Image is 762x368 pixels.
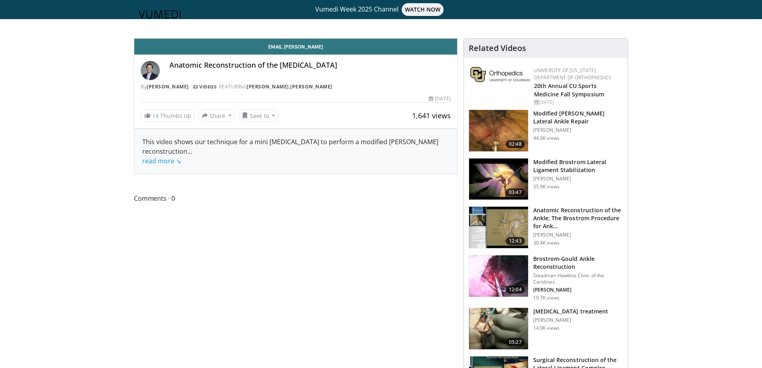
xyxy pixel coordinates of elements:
span: 02:48 [506,140,525,148]
h3: Brostrom-Gould Ankle Reconstruction [533,255,623,271]
p: [PERSON_NAME] [533,176,623,182]
h3: [MEDICAL_DATA] treatment [533,307,608,315]
a: [PERSON_NAME] [247,83,289,90]
a: 14 Thumbs Up [141,110,195,122]
p: [PERSON_NAME] [533,232,623,238]
p: 30.4K views [533,240,560,246]
h3: Anatomic Reconstruction of the Ankle: The Brostrom Procedure for Ankle Instability [533,206,623,230]
a: 03:47 Modified Brostrom Lateral Ligament Stabilization [PERSON_NAME] 35.9K views [469,158,623,200]
img: 355603a8-37da-49b6-856f-e00d7e9307d3.png.150x105_q85_autocrop_double_scale_upscale_version-0.2.png [470,67,530,82]
span: 12:04 [506,286,525,294]
a: [PERSON_NAME] [290,83,332,90]
h3: Modified Brostrom Lateral Ligament Stabilization [533,158,623,174]
p: 35.9K views [533,184,560,190]
p: 14.9K views [533,325,560,331]
p: 44.0K views [533,135,560,141]
img: 279206_0002_1.png.150x105_q85_crop-smart_upscale.jpg [469,207,528,248]
span: 1,641 views [412,111,451,120]
button: Share [198,109,235,122]
a: 12:43 Anatomic Reconstruction of the Ankle: The Brostrom Procedure for Ank… [PERSON_NAME] 30.4K v... [469,206,623,249]
div: [DATE] [429,95,450,102]
div: By FEATURING , [141,83,451,90]
p: Steadman Hawkins Clinic of the Carolinas [533,272,623,285]
a: [PERSON_NAME] [147,83,189,90]
img: 38788_0000_3.png.150x105_q85_crop-smart_upscale.jpg [469,110,528,151]
a: 02:48 Modified [PERSON_NAME] Lateral Ankle Repair [PERSON_NAME] 44.0K views [469,110,623,152]
span: 14 [152,112,159,119]
p: 19.7K views [533,295,560,301]
button: Save to [238,109,279,122]
div: This video shows our technique for a mini [MEDICAL_DATA] to perform a modified [PERSON_NAME] reco... [142,137,449,166]
a: 12:04 Brostrom-Gould Ankle Reconstruction Steadman Hawkins Clinic of the Carolinas [PERSON_NAME] ... [469,255,623,301]
h4: Anatomic Reconstruction of the [MEDICAL_DATA] [169,61,451,70]
p: Brian Weatherby [533,287,623,293]
p: [PERSON_NAME] [533,317,608,323]
img: gobbi_1_3.png.150x105_q85_crop-smart_upscale.jpg [469,308,528,349]
a: 05:27 [MEDICAL_DATA] treatment [PERSON_NAME] 14.9K views [469,307,623,350]
a: Email [PERSON_NAME] [134,39,457,55]
img: Picture_9_13_2.png.150x105_q85_crop-smart_upscale.jpg [469,159,528,200]
div: [DATE] [534,99,621,106]
h3: Modified [PERSON_NAME] Lateral Ankle Repair [533,110,623,125]
img: feAgcbrvkPN5ynqH4xMDoxOjA4MTsiGN_1.150x105_q85_crop-smart_upscale.jpg [469,255,528,297]
a: 23 Videos [190,83,219,90]
span: 03:47 [506,188,525,196]
span: Comments 0 [134,193,458,204]
a: 20th Annual CU Sports Medicine Fall Symposium [534,82,604,98]
h4: Related Videos [469,43,526,53]
img: Avatar [141,61,160,80]
img: VuMedi Logo [139,10,181,18]
span: 12:43 [506,237,525,245]
span: 05:27 [506,338,525,346]
a: read more ↘ [142,157,181,165]
a: University of [US_STATE] Department of Orthopaedics [534,67,611,81]
p: [PERSON_NAME] [533,127,623,133]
